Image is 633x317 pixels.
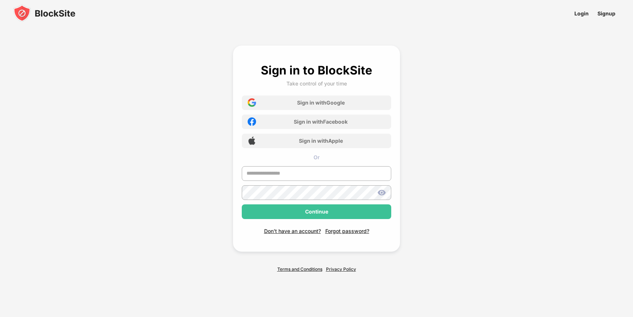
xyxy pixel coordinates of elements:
a: Privacy Policy [326,266,356,272]
div: Sign in with Apple [299,138,343,144]
a: Signup [593,5,620,22]
div: Forgot password? [325,228,369,234]
a: Terms and Conditions [277,266,322,272]
div: Don't have an account? [264,228,321,234]
div: Sign in with Google [297,99,345,106]
img: blocksite-icon-black.svg [13,4,75,22]
img: apple-icon.png [248,136,256,145]
img: show-password.svg [377,188,386,197]
div: Sign in to BlockSite [261,63,372,77]
a: Login [570,5,593,22]
div: Continue [305,209,328,215]
div: Take control of your time [286,80,347,87]
img: facebook-icon.png [248,117,256,126]
img: google-icon.png [248,98,256,107]
div: Or [242,154,391,160]
div: Sign in with Facebook [294,119,348,125]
